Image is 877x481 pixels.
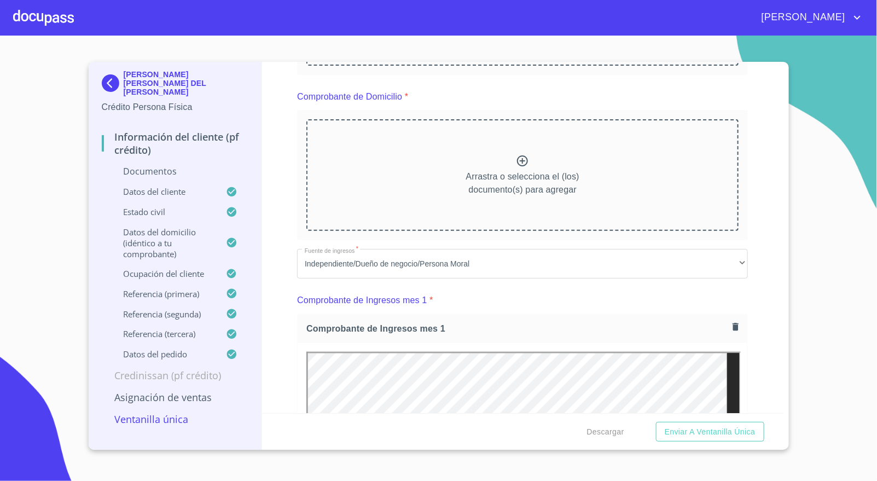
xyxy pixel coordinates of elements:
p: Asignación de Ventas [102,391,249,404]
p: Datos del cliente [102,186,226,197]
p: Arrastra o selecciona el (los) documento(s) para agregar [466,170,579,196]
p: Referencia (primera) [102,288,226,299]
p: Documentos [102,165,249,177]
div: [PERSON_NAME] [PERSON_NAME] DEL [PERSON_NAME] [102,70,249,101]
p: Datos del pedido [102,349,226,360]
p: [PERSON_NAME] [PERSON_NAME] DEL [PERSON_NAME] [124,70,249,96]
button: Enviar a Ventanilla única [656,422,764,442]
p: Comprobante de Domicilio [297,90,402,103]
p: Credinissan (PF crédito) [102,369,249,382]
span: Descargar [587,425,624,439]
p: Referencia (segunda) [102,309,226,320]
p: Comprobante de Ingresos mes 1 [297,294,427,307]
img: Docupass spot blue [102,74,124,92]
button: Descargar [583,422,629,442]
p: Ocupación del Cliente [102,268,226,279]
span: Comprobante de Ingresos mes 1 [306,323,728,334]
span: [PERSON_NAME] [753,9,851,26]
p: Referencia (tercera) [102,328,226,339]
p: Crédito Persona Física [102,101,249,114]
button: account of current user [753,9,864,26]
div: Independiente/Dueño de negocio/Persona Moral [297,249,748,279]
p: Estado Civil [102,206,226,217]
span: Enviar a Ventanilla única [665,425,756,439]
p: Ventanilla única [102,413,249,426]
p: Datos del domicilio (idéntico a tu comprobante) [102,227,226,259]
p: Información del cliente (PF crédito) [102,130,249,157]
